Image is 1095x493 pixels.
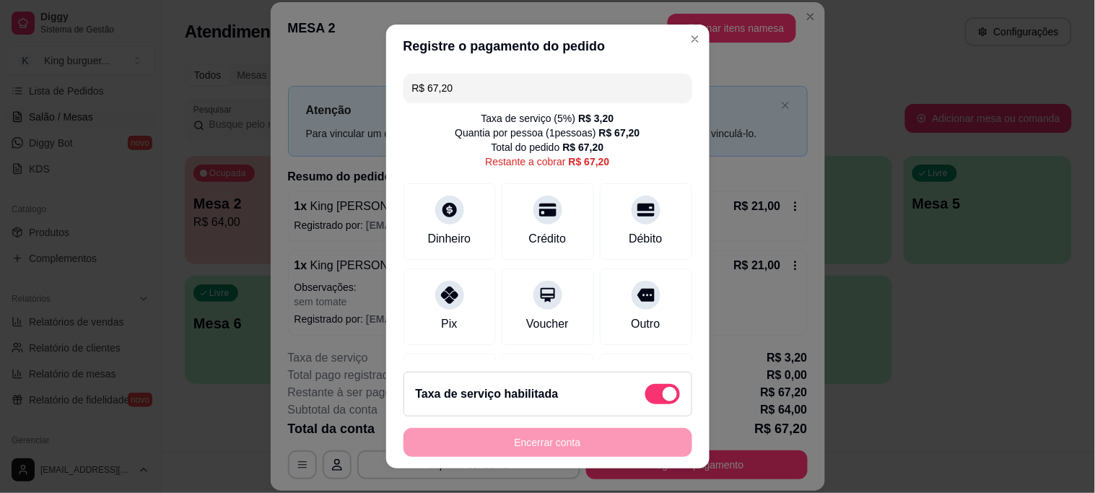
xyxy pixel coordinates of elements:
div: R$ 3,20 [578,111,614,126]
div: R$ 67,20 [563,140,604,154]
div: Débito [629,230,662,248]
div: Taxa de serviço ( 5 %) [481,111,614,126]
div: Total do pedido [492,140,604,154]
div: Pix [441,315,457,333]
button: Close [684,27,707,51]
div: Voucher [526,315,569,333]
div: R$ 67,20 [599,126,640,140]
input: Ex.: hambúrguer de cordeiro [412,74,684,102]
div: Outro [631,315,660,333]
div: Dinheiro [428,230,471,248]
header: Registre o pagamento do pedido [386,25,710,68]
div: R$ 67,20 [569,154,610,169]
div: Crédito [529,230,567,248]
h2: Taxa de serviço habilitada [416,385,559,403]
div: Restante a cobrar [485,154,609,169]
div: Quantia por pessoa ( 1 pessoas) [455,126,640,140]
